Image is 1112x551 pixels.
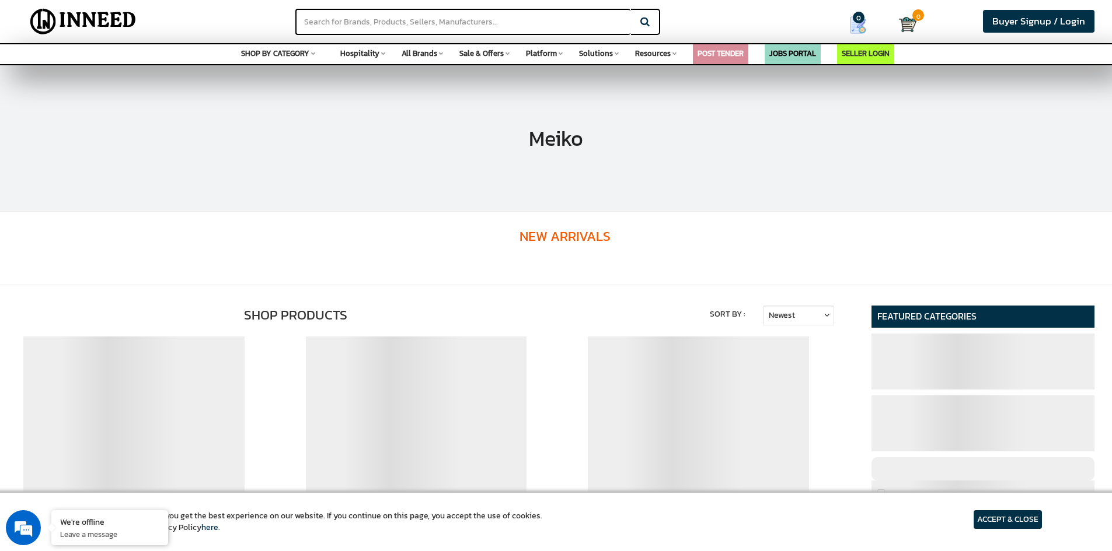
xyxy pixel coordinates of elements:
[579,48,613,59] span: Solutions
[60,516,159,527] div: We're offline
[842,48,890,59] a: SELLER LOGIN
[526,48,557,59] span: Platform
[974,510,1042,529] article: ACCEPT & CLOSE
[20,7,146,36] img: Inneed.Market
[899,16,916,33] img: Cart
[983,10,1094,33] a: Buyer Signup / Login
[244,306,347,325] label: Shop Products
[827,12,899,38] a: my Quotes 0
[872,306,1095,328] h4: Featured Categories
[635,48,671,59] span: Resources
[912,9,924,21] span: 0
[698,48,744,59] a: POST TENDER
[60,529,159,539] p: Leave a message
[853,12,864,23] span: 0
[295,9,630,35] input: Search for Brands, Products, Sellers, Manufacturers...
[459,48,504,59] span: Sale & Offers
[402,48,437,59] span: All Brands
[70,510,542,534] article: We use cookies to ensure you get the best experience on our website. If you continue on this page...
[992,14,1085,29] span: Buyer Signup / Login
[899,12,910,37] a: Cart 0
[849,16,867,34] img: Show My Quotes
[769,48,816,59] a: JOBS PORTAL
[241,48,309,59] span: SHOP BY CATEGORY
[710,308,745,320] label: Sort By :
[201,521,218,534] a: here
[340,48,379,59] span: Hospitality
[82,212,1048,261] h4: New Arrivals
[529,127,583,150] h1: Meiko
